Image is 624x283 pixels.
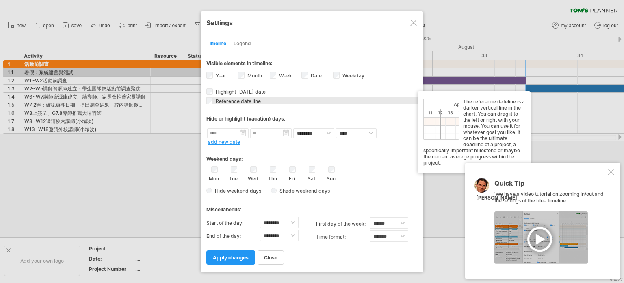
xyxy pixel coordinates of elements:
[287,174,297,182] label: Fri
[228,174,238,182] label: Tue
[277,188,330,194] span: Shade weekend days
[494,180,606,191] div: Quick Tip
[267,174,277,182] label: Thu
[246,72,262,79] label: Month
[206,37,226,50] div: Timeline
[213,254,249,261] span: apply changes
[264,254,277,261] span: close
[234,37,251,50] div: Legend
[306,174,316,182] label: Sat
[214,72,226,79] label: Year
[258,250,284,265] a: close
[208,139,240,145] a: add new date
[277,72,292,79] label: Week
[341,72,364,79] label: Weekday
[326,174,336,182] label: Sun
[309,72,322,79] label: Date
[206,116,418,122] div: Hide or highlight (vacation) days:
[316,230,370,244] label: Time format:
[206,199,418,215] div: Miscellaneous:
[206,15,418,30] div: Settings
[214,89,266,95] span: Highlight [DATE] date
[476,195,517,202] div: [PERSON_NAME]
[209,174,219,182] label: Mon
[206,217,260,230] label: Start of the day:
[214,98,261,104] span: Reference date line
[206,148,418,164] div: Weekend days:
[494,180,606,264] div: 'We have a video tutorial on zooming in/out and the settings of the blue timeline.
[206,230,260,243] label: End of the day:
[248,174,258,182] label: Wed
[206,250,255,265] a: apply changes
[423,99,525,166] div: The reference dateline is a darker vertical line in the chart. You can drag it to the left or rig...
[212,188,261,194] span: Hide weekend days
[316,217,370,230] label: first day of the week:
[206,60,418,69] div: Visible elements in timeline:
